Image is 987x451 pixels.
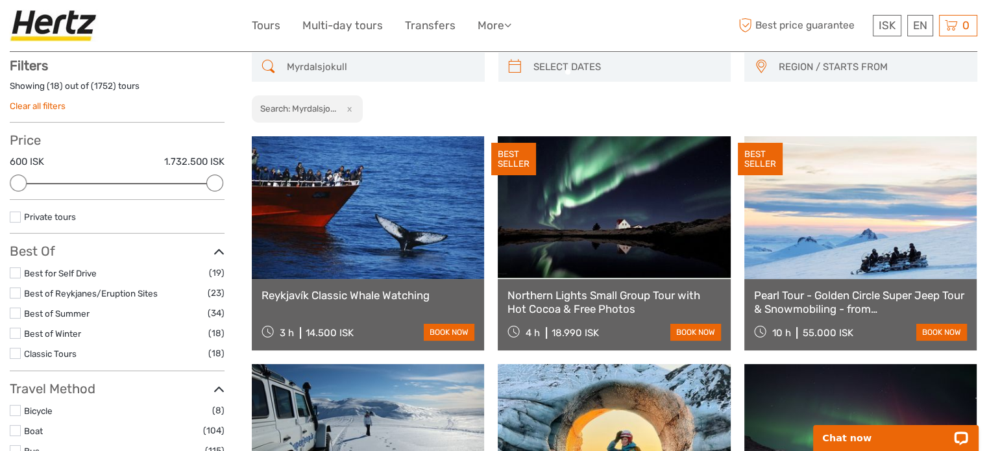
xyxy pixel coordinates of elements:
span: 10 h [772,327,790,339]
a: Multi-day tours [302,16,383,35]
span: ISK [879,19,896,32]
a: Boat [24,426,43,436]
h2: Search: Myrdalsjo... [260,103,336,114]
a: Transfers [405,16,456,35]
a: Clear all filters [10,101,66,111]
span: Best price guarantee [735,15,870,36]
a: More [478,16,511,35]
a: Private tours [24,212,76,222]
span: (104) [203,423,225,438]
div: BEST SELLER [738,143,783,175]
a: Northern Lights Small Group Tour with Hot Cocoa & Free Photos [507,289,720,315]
div: BEST SELLER [491,143,536,175]
input: SELECT DATES [528,56,725,79]
h3: Travel Method [10,381,225,396]
a: Tours [252,16,280,35]
iframe: LiveChat chat widget [805,410,987,451]
a: book now [670,324,721,341]
span: 4 h [526,327,540,339]
span: (34) [208,306,225,321]
div: 18.990 ISK [552,327,599,339]
h3: Best Of [10,243,225,259]
button: x [338,102,356,116]
a: book now [424,324,474,341]
input: SEARCH [282,56,478,79]
img: Hertz [10,10,102,42]
span: 3 h [280,327,294,339]
button: REGION / STARTS FROM [773,56,971,78]
a: Bicycle [24,406,53,416]
a: Best for Self Drive [24,268,97,278]
label: 18 [50,80,60,92]
span: (23) [208,286,225,300]
div: EN [907,15,933,36]
h3: Price [10,132,225,148]
span: (8) [212,403,225,418]
a: Best of Winter [24,328,81,339]
a: Reykjavík Classic Whale Watching [262,289,474,302]
span: (18) [208,326,225,341]
label: 1.732.500 ISK [164,155,225,169]
strong: Filters [10,58,48,73]
a: book now [916,324,967,341]
a: Best of Reykjanes/Eruption Sites [24,288,158,299]
div: 55.000 ISK [802,327,853,339]
span: (19) [209,265,225,280]
span: (18) [208,346,225,361]
label: 1752 [94,80,113,92]
a: Classic Tours [24,348,77,359]
label: 600 ISK [10,155,44,169]
a: Best of Summer [24,308,90,319]
span: 0 [960,19,971,32]
div: Showing ( ) out of ( ) tours [10,80,225,100]
a: Pearl Tour - Golden Circle Super Jeep Tour & Snowmobiling - from [GEOGRAPHIC_DATA] [754,289,967,315]
div: 14.500 ISK [306,327,354,339]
